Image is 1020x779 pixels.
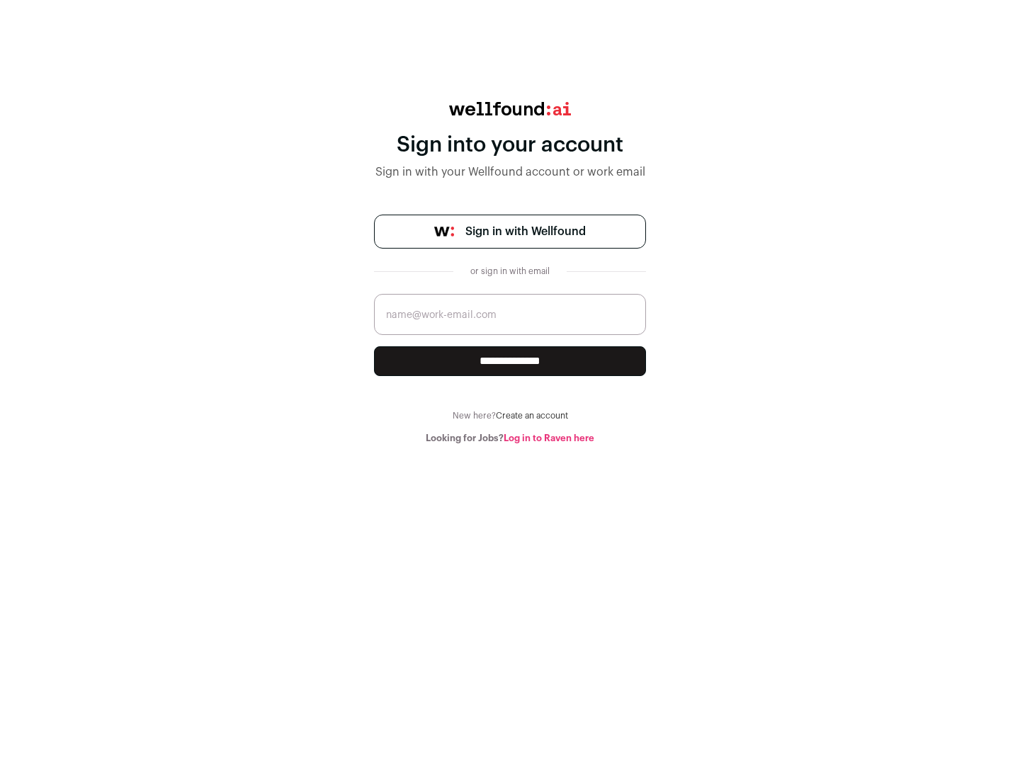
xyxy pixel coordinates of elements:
[374,164,646,181] div: Sign in with your Wellfound account or work email
[504,433,594,443] a: Log in to Raven here
[496,411,568,420] a: Create an account
[374,132,646,158] div: Sign into your account
[449,102,571,115] img: wellfound:ai
[465,223,586,240] span: Sign in with Wellfound
[374,215,646,249] a: Sign in with Wellfound
[374,294,646,335] input: name@work-email.com
[374,433,646,444] div: Looking for Jobs?
[374,410,646,421] div: New here?
[465,266,555,277] div: or sign in with email
[434,227,454,237] img: wellfound-symbol-flush-black-fb3c872781a75f747ccb3a119075da62bfe97bd399995f84a933054e44a575c4.png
